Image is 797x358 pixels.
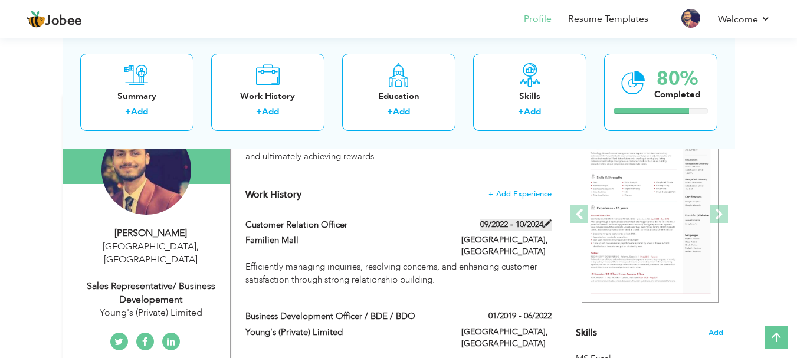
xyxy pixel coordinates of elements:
[221,90,315,102] div: Work History
[72,306,230,320] div: Young's (Private) Limited
[709,327,723,339] span: Add
[245,189,551,201] h4: This helps to show the companies you have worked for.
[245,310,444,323] label: Business Development Officer / BDE / BDO
[654,68,700,88] div: 80%
[245,261,551,286] div: Efficiently managing inquiries, resolving concerns, and enhancing customer satisfaction through s...
[524,106,541,117] a: Add
[245,234,444,247] label: Familien Mall
[461,234,552,258] label: [GEOGRAPHIC_DATA], [GEOGRAPHIC_DATA]
[90,90,184,102] div: Summary
[101,125,191,215] img: Usman Mir
[568,12,648,26] a: Resume Templates
[352,90,446,102] div: Education
[125,106,131,118] label: +
[393,106,410,117] a: Add
[45,15,82,28] span: Jobee
[245,188,301,201] span: Work History
[72,226,230,240] div: [PERSON_NAME]
[196,240,199,253] span: ,
[131,106,148,117] a: Add
[245,219,444,231] label: Customer Relation Officer
[488,310,552,322] label: 01/2019 - 06/2022
[387,106,393,118] label: +
[245,326,444,339] label: Young's (Private) Limited
[483,90,577,102] div: Skills
[27,10,82,29] a: Jobee
[524,12,552,26] a: Profile
[718,12,770,27] a: Welcome
[262,106,279,117] a: Add
[681,9,700,28] img: Profile Img
[461,326,552,350] label: [GEOGRAPHIC_DATA], [GEOGRAPHIC_DATA]
[488,190,552,198] span: + Add Experience
[256,106,262,118] label: +
[27,10,45,29] img: jobee.io
[480,219,552,231] label: 09/2022 - 10/2024
[518,106,524,118] label: +
[72,280,230,307] div: Sales Representative/ Business Developement
[72,240,230,267] div: [GEOGRAPHIC_DATA] [GEOGRAPHIC_DATA]
[576,326,597,339] span: Skills
[654,88,700,100] div: Completed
